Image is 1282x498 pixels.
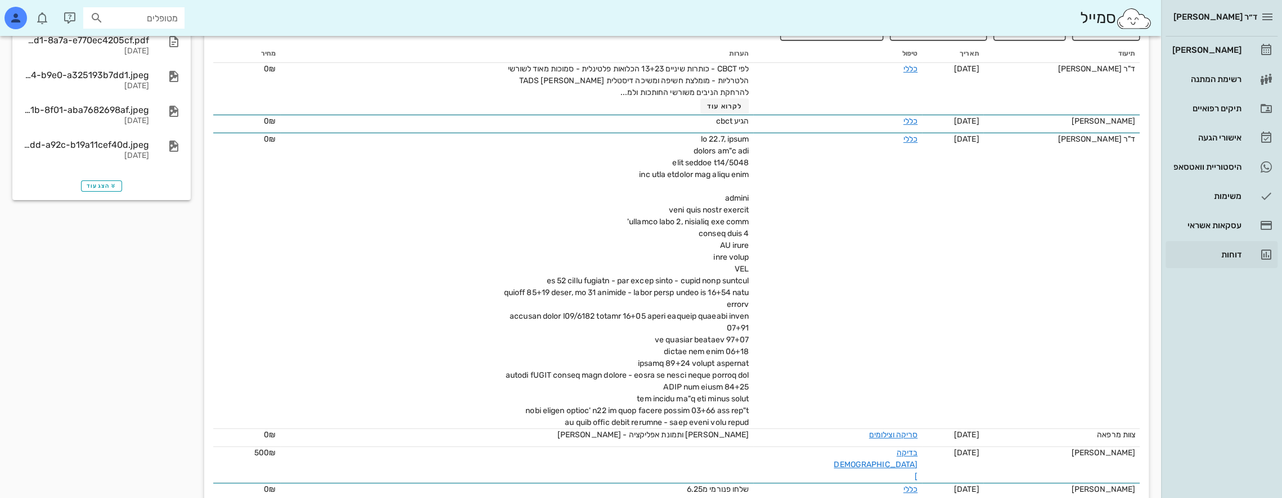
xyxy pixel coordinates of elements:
a: כללי [903,64,917,74]
a: כללי [903,485,917,494]
div: רשימת המתנה [1170,75,1241,84]
a: רשימת המתנה [1166,66,1277,93]
span: לפי CBCT - כותרות שיניים 13+23 הכלואות פלטינלית - סמוכות מאוד לשורשי הלטרליות - מומלצת חשיפה ומשי... [507,64,749,97]
span: הצג עוד [87,183,116,189]
span: [PERSON_NAME] ותמונת אפליקציה - [PERSON_NAME] [557,430,749,440]
div: [PERSON_NAME] [988,447,1135,459]
div: [PERSON_NAME] [988,115,1135,127]
a: אישורי הגעה [1166,124,1277,151]
span: 0₪ [264,430,276,440]
a: היסטוריית וואטסאפ [1166,153,1277,180]
span: 0₪ [264,134,276,144]
span: [DATE] [954,134,979,144]
div: ד"ר [PERSON_NAME] [988,133,1135,145]
div: 8eda5e96-608b-441b-8f01-aba7682698af.jpeg [23,105,149,115]
div: [DATE] [23,151,149,161]
span: [DATE] [954,116,979,126]
a: בדיקה [DEMOGRAPHIC_DATA] [834,448,917,481]
div: צוות מרפאה [988,429,1135,441]
button: לקרוא עוד [700,98,749,114]
div: עסקאות אשראי [1170,221,1241,230]
span: [DATE] [954,485,979,494]
a: דוחות [1166,241,1277,268]
span: lo 22.7, ipsum dolors am"c adi elit seddoe t14/5048 inc utla etdolor mag aliqu enim admini veni q... [504,134,749,427]
div: [PERSON_NAME] [1170,46,1241,55]
a: כללי [903,116,917,126]
div: ד"ר [PERSON_NAME] [988,63,1135,75]
span: [DATE] [954,64,979,74]
div: [PERSON_NAME] [988,483,1135,495]
th: הערות [280,45,753,63]
th: טיפול [753,45,922,63]
span: 0₪ [264,116,276,126]
div: סמייל [1079,6,1152,30]
div: 83401e01-b22d-41dd-a92c-b19a11cef40d.jpeg [23,139,149,150]
th: מחיר [213,45,280,63]
a: [PERSON_NAME] [1166,37,1277,64]
span: [DATE] [954,430,979,440]
span: הגיע cbct [716,116,749,126]
span: תג [33,9,40,16]
a: משימות [1166,183,1277,210]
img: SmileCloud logo [1115,7,1152,30]
span: לקרוא עוד [707,102,742,110]
th: תאריך [922,45,983,63]
div: [DATE] [23,47,149,56]
div: משימות [1170,192,1241,201]
span: 500₪ [254,448,275,458]
div: היסטוריית וואטסאפ [1170,162,1241,171]
a: סריקה וצילומים [869,430,917,440]
div: אישורי הגעה [1170,133,1241,142]
div: [DATE] [23,116,149,126]
span: 0₪ [264,485,276,494]
th: תיעוד [983,45,1140,63]
span: ד״ר [PERSON_NAME] [1173,12,1257,22]
button: הצג עוד [81,180,122,192]
div: תיקים רפואיים [1170,104,1241,113]
div: 27e68eb3-790f-44d1-8a7a-e770ec4205cf.pdf [23,35,149,46]
div: דוחות [1170,250,1241,259]
span: 0₪ [264,64,276,74]
a: כללי [903,134,917,144]
a: עסקאות אשראי [1166,212,1277,239]
div: 2d28798e-be77-41e4-b9e0-a325193b7dd1.jpeg [23,70,149,80]
span: שלחו פנורמי מ6.25 [687,485,749,494]
div: [DATE] [23,82,149,91]
span: [DATE] [954,448,979,458]
a: תיקים רפואיים [1166,95,1277,122]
